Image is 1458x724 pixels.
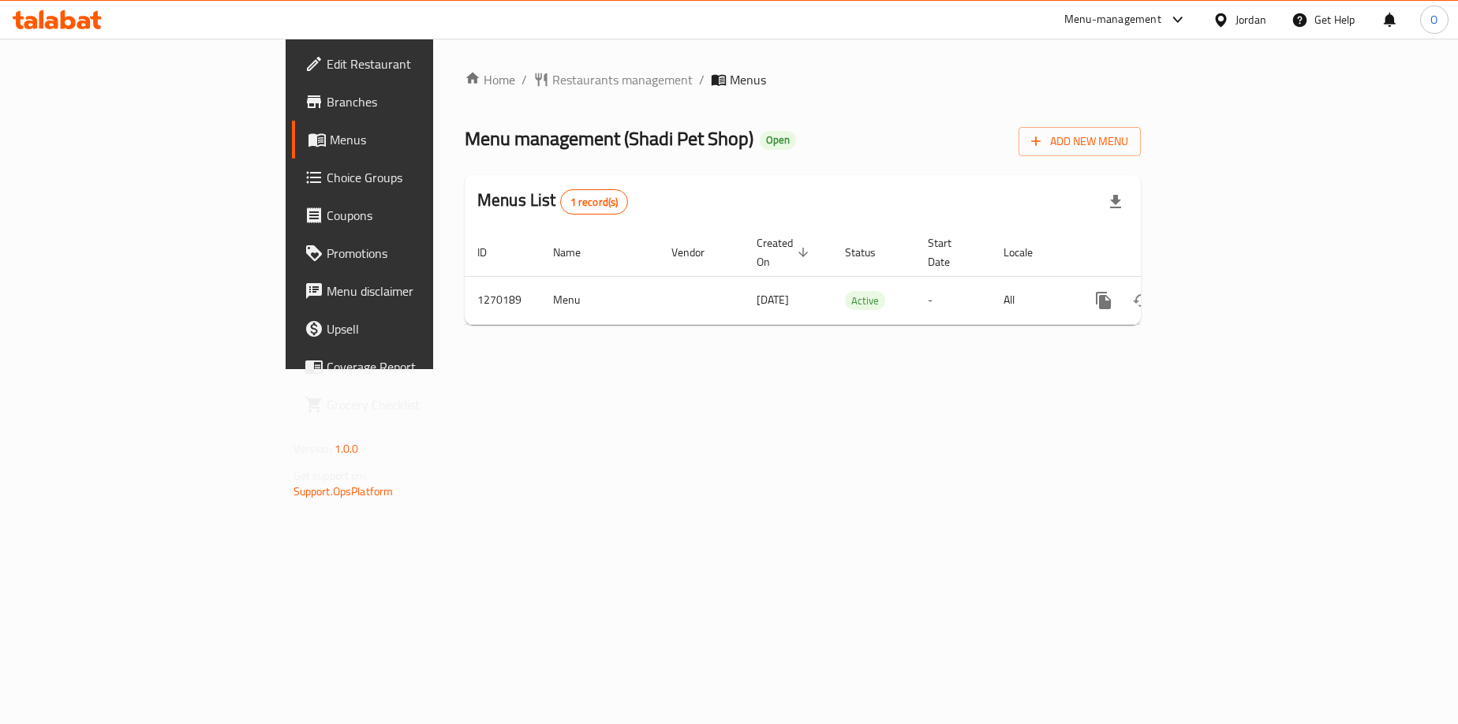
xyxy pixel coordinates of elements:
span: Name [553,243,601,262]
span: Upsell [327,319,517,338]
span: Promotions [327,244,517,263]
div: Open [760,131,796,150]
span: Created On [757,233,813,271]
span: Grocery Checklist [327,395,517,414]
a: Coverage Report [292,348,529,386]
a: Grocery Checklist [292,386,529,424]
nav: breadcrumb [465,70,1141,89]
a: Menus [292,121,529,159]
td: - [915,276,991,324]
span: ID [477,243,507,262]
span: 1 record(s) [561,195,628,210]
span: Menu management ( Shadi Pet Shop ) [465,121,753,156]
td: All [991,276,1072,324]
span: Coverage Report [327,357,517,376]
a: Upsell [292,310,529,348]
a: Edit Restaurant [292,45,529,83]
span: Start Date [928,233,972,271]
span: Version: [293,439,332,459]
td: Menu [540,276,659,324]
span: Menus [730,70,766,89]
span: Open [760,133,796,147]
a: Menu disclaimer [292,272,529,310]
span: Add New Menu [1031,132,1128,151]
button: Change Status [1123,282,1161,319]
th: Actions [1072,229,1249,277]
a: Support.OpsPlatform [293,481,394,502]
span: Locale [1004,243,1053,262]
span: Status [845,243,896,262]
span: [DATE] [757,289,789,310]
span: Choice Groups [327,168,517,187]
a: Restaurants management [533,70,693,89]
a: Choice Groups [292,159,529,196]
a: Promotions [292,234,529,272]
li: / [699,70,705,89]
span: Vendor [671,243,725,262]
span: Coupons [327,206,517,225]
span: Menus [330,130,517,149]
span: Edit Restaurant [327,54,517,73]
span: Active [845,292,885,310]
table: enhanced table [465,229,1249,325]
button: Add New Menu [1019,127,1141,156]
div: Menu-management [1064,10,1161,29]
div: Active [845,291,885,310]
span: 1.0.0 [335,439,359,459]
div: Export file [1097,183,1135,221]
div: Total records count [560,189,629,215]
a: Coupons [292,196,529,234]
h2: Menus List [477,188,628,215]
span: Get support on: [293,465,366,486]
span: Restaurants management [552,70,693,89]
span: Branches [327,92,517,111]
span: Menu disclaimer [327,282,517,300]
a: Branches [292,83,529,121]
div: Jordan [1236,11,1266,28]
button: more [1085,282,1123,319]
span: O [1430,11,1437,28]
